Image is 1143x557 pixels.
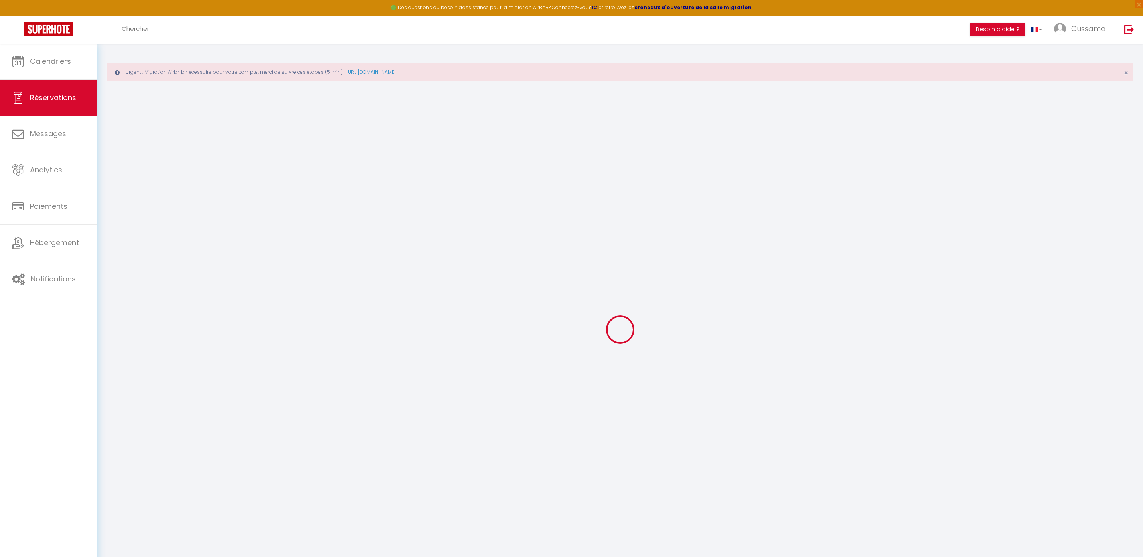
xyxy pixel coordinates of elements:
[30,56,71,66] span: Calendriers
[346,69,396,75] a: [URL][DOMAIN_NAME]
[1054,23,1066,35] img: ...
[970,23,1025,36] button: Besoin d'aide ?
[116,16,155,44] a: Chercher
[1124,69,1128,77] button: Close
[1124,24,1134,34] img: logout
[107,63,1133,81] div: Urgent : Migration Airbnb nécessaire pour votre compte, merci de suivre ces étapes (5 min) -
[30,165,62,175] span: Analytics
[24,22,73,36] img: Super Booking
[6,3,30,27] button: Ouvrir le widget de chat LiveChat
[30,93,76,103] span: Réservations
[30,201,67,211] span: Paiements
[30,238,79,248] span: Hébergement
[122,24,149,33] span: Chercher
[30,129,66,139] span: Messages
[634,4,752,11] a: créneaux d'ouverture de la salle migration
[31,274,76,284] span: Notifications
[1124,68,1128,78] span: ×
[592,4,599,11] a: ICI
[1048,16,1116,44] a: ... Oussama
[1071,24,1106,34] span: Oussama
